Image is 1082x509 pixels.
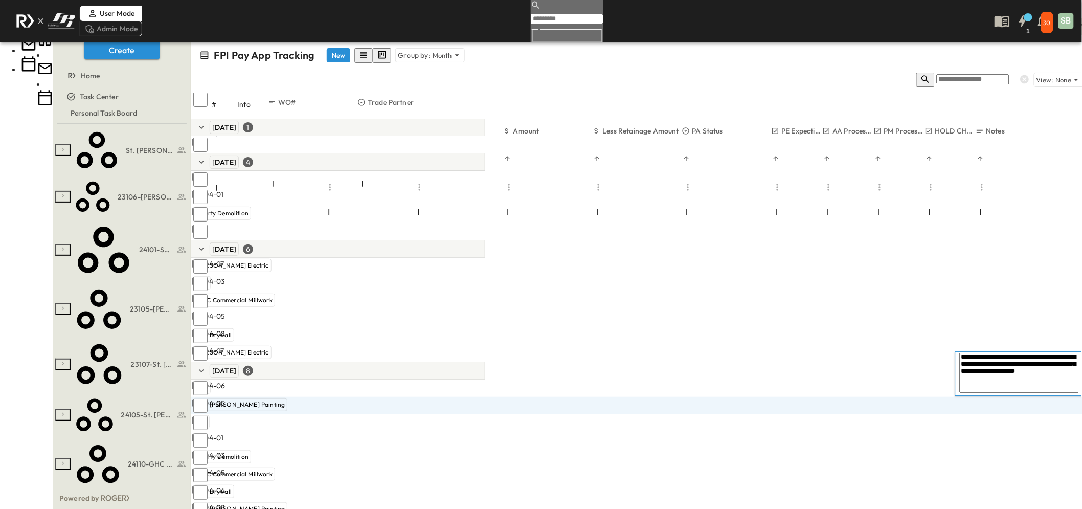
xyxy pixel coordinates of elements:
[73,174,187,219] a: 23106-[PERSON_NAME][GEOGRAPHIC_DATA]
[126,145,174,156] span: St. Vincent De Paul Renovations
[1012,12,1033,30] button: 1
[368,97,414,107] p: Trade Partner
[327,48,350,62] button: New
[193,225,208,239] input: Select row
[193,93,208,107] input: Select all rows
[433,50,452,60] p: Month
[139,245,174,255] span: 24101-SEAS Chapel
[121,410,174,420] span: 24105-St. Matthew Kitchen Reno
[193,312,208,326] input: Select row
[193,190,208,204] input: Select row
[73,217,187,283] a: 24101-SEAS Chapel
[193,172,208,187] input: Select row
[243,157,253,167] div: 4
[1026,28,1031,35] h6: 1
[398,50,431,60] p: Group by:
[130,304,174,314] span: 23105-[PERSON_NAME] HQ
[55,391,189,439] div: 24105-St. Matthew Kitchen Renotest
[55,124,189,176] div: St. Vincent De Paul Renovationstest
[73,281,187,338] a: 23105-[PERSON_NAME] HQ
[37,79,53,108] li: Calendar
[193,346,208,361] input: Select row
[71,108,137,118] span: Personal Task Board
[55,217,189,283] div: 24101-SEAS Chapeltest
[243,122,253,132] div: 1
[193,433,208,448] input: Select row
[55,336,189,393] div: 23107-St. [PERSON_NAME]test
[278,97,296,107] p: WO#
[212,245,236,254] span: [DATE]
[237,90,268,119] div: Info
[193,329,208,343] input: Select row
[193,259,208,274] input: Select row
[212,158,236,167] span: [DATE]
[193,277,208,291] input: Select row
[81,71,100,81] span: Home
[80,6,143,21] div: User Mode
[55,437,189,492] div: 24110-GHC Office Renovationstest
[55,106,187,120] a: Personal Task Board
[214,48,314,62] p: FPI Pay App Tracking
[193,294,208,308] input: Select row
[243,366,253,376] div: 8
[55,174,189,219] div: 23106-[PERSON_NAME][GEOGRAPHIC_DATA]test
[212,366,236,375] span: [DATE]
[193,138,208,152] input: Select row
[1057,12,1075,30] button: SB
[1058,13,1074,29] div: SB
[55,69,187,83] a: Home
[73,124,187,176] a: St. Vincent De Paul Renovations
[212,123,236,132] span: [DATE]
[55,281,189,338] div: 23105-[PERSON_NAME] HQtest
[80,92,119,102] span: Task Center
[1056,75,1072,85] p: None
[20,56,37,75] li: Calendar
[373,48,391,63] button: kanban view
[73,336,187,393] a: 23107-St. [PERSON_NAME]
[1036,75,1054,85] p: View:
[118,192,174,202] span: 23106-[PERSON_NAME][GEOGRAPHIC_DATA]
[212,90,237,119] div: #
[193,381,208,395] input: Select row
[193,399,208,413] input: Select row
[84,41,160,59] button: Create
[80,21,143,36] div: Admin Mode
[193,485,208,500] input: Select row
[354,48,391,63] div: table view
[55,105,189,121] div: Personal Task Boardtest
[73,391,187,439] a: 24105-St. Matthew Kitchen Reno
[37,50,53,79] li: Email
[20,37,37,56] li: Email
[12,10,79,32] img: c8d7d1ed905e502e8f77bf7063faec64e13b34fdb1f2bdd94b0e311fc34f8000.png
[243,244,253,254] div: 6
[193,416,208,430] input: Select row
[193,207,208,222] input: Select row
[131,359,174,369] span: 23107-St. [PERSON_NAME]
[193,451,208,465] input: Select row
[73,437,187,492] a: 24110-GHC Office Renovations
[1044,19,1051,27] p: 30
[354,48,373,63] button: row view
[193,468,208,482] input: Select row
[128,459,174,469] span: 24110-GHC Office Renovations
[55,90,187,104] a: Task Center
